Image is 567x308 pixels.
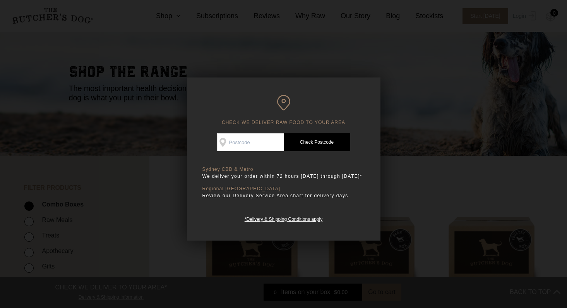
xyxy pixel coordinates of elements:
[202,186,365,192] p: Regional [GEOGRAPHIC_DATA]
[202,192,365,200] p: Review our Delivery Service Area chart for delivery days
[284,133,350,151] a: Check Postcode
[202,172,365,180] p: We deliver your order within 72 hours [DATE] through [DATE]*
[245,215,322,222] a: *Delivery & Shipping Conditions apply
[202,95,365,126] h6: CHECK WE DELIVER RAW FOOD TO YOUR AREA
[202,167,365,172] p: Sydney CBD & Metro
[217,133,284,151] input: Postcode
